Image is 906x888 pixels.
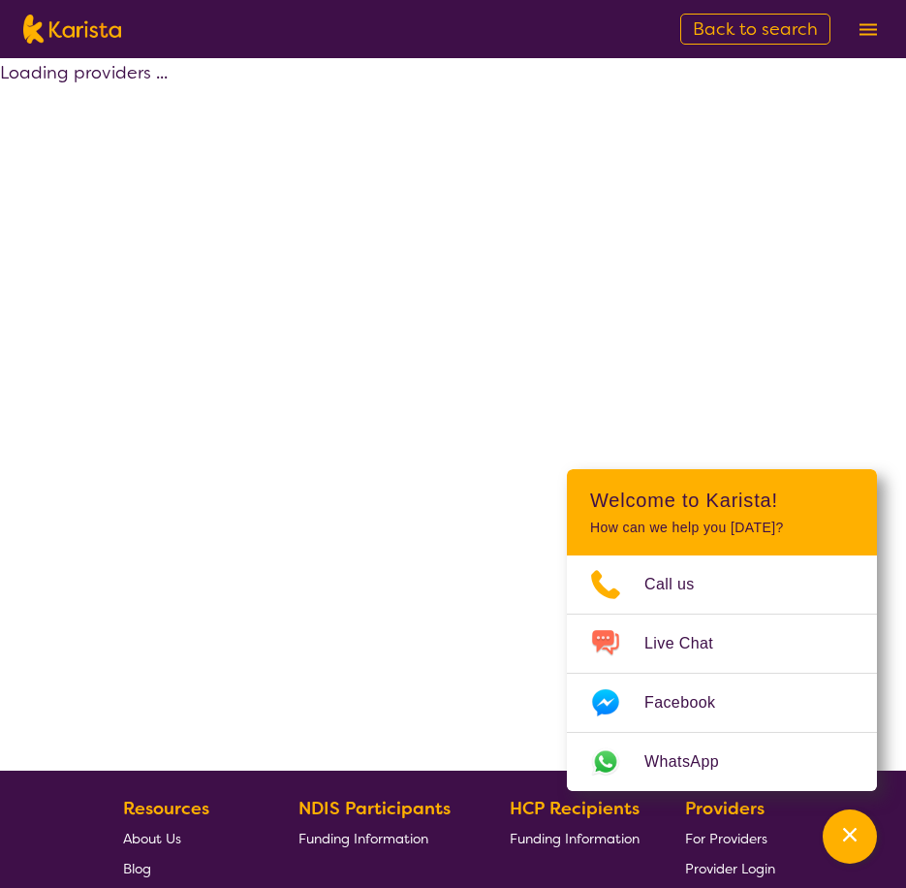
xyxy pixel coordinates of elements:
[685,823,775,853] a: For Providers
[510,823,640,853] a: Funding Information
[685,860,775,877] span: Provider Login
[123,823,253,853] a: About Us
[123,853,253,883] a: Blog
[693,17,818,41] span: Back to search
[510,830,640,847] span: Funding Information
[644,688,738,717] span: Facebook
[123,830,181,847] span: About Us
[644,570,718,599] span: Call us
[644,747,742,777] span: WhatsApp
[680,14,830,45] a: Back to search
[685,830,767,847] span: For Providers
[590,489,854,512] h2: Welcome to Karista!
[859,23,877,36] img: menu
[567,555,877,791] ul: Choose channel
[23,15,121,44] img: Karista logo
[590,520,854,536] p: How can we help you [DATE]?
[298,830,428,847] span: Funding Information
[823,809,877,864] button: Channel Menu
[644,629,736,658] span: Live Chat
[567,733,877,791] a: Web link opens in a new tab.
[298,823,465,853] a: Funding Information
[685,797,765,820] b: Providers
[123,860,151,877] span: Blog
[123,797,209,820] b: Resources
[685,853,775,883] a: Provider Login
[298,797,451,820] b: NDIS Participants
[567,469,877,791] div: Channel Menu
[510,797,640,820] b: HCP Recipients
